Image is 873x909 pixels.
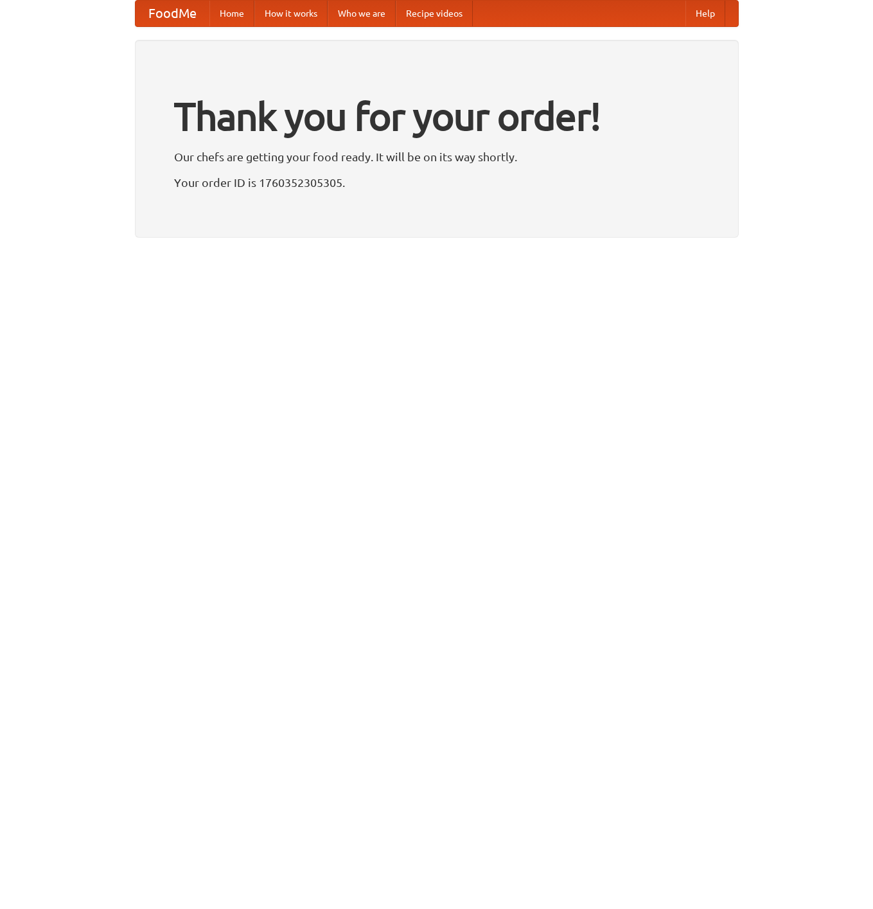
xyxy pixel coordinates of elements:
a: Home [209,1,254,26]
a: How it works [254,1,328,26]
a: Who we are [328,1,396,26]
a: FoodMe [136,1,209,26]
h1: Thank you for your order! [174,85,700,147]
a: Help [685,1,725,26]
p: Your order ID is 1760352305305. [174,173,700,192]
a: Recipe videos [396,1,473,26]
p: Our chefs are getting your food ready. It will be on its way shortly. [174,147,700,166]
